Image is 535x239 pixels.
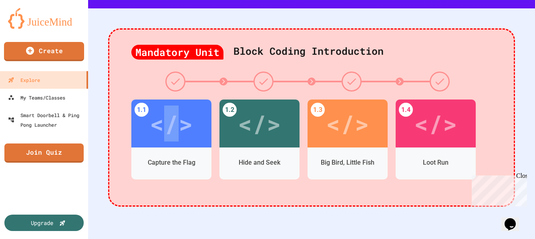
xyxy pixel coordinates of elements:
[131,36,492,60] div: Block Coding Introduction
[8,110,85,129] div: Smart Doorbell & Ping Pong Launcher
[8,8,80,29] img: logo-orange.svg
[8,93,65,102] div: My Teams/Classes
[239,158,280,167] div: Hide and Seek
[131,45,223,60] div: Mandatory Unit
[469,172,527,206] iframe: chat widget
[223,103,237,117] div: 1.2
[423,158,449,167] div: Loot Run
[150,106,193,141] div: </>
[501,207,527,231] iframe: chat widget
[135,103,149,117] div: 1.1
[31,219,53,227] div: Upgrade
[414,106,457,141] div: </>
[4,143,84,163] a: Join Quiz
[238,106,281,141] div: </>
[321,158,374,167] div: Big Bird, Little Fish
[311,103,325,117] div: 1.3
[326,106,369,141] div: </>
[8,75,40,85] div: Explore
[3,3,55,51] div: Chat with us now!Close
[148,158,195,167] div: Capture the Flag
[4,42,84,61] a: Create
[399,103,413,117] div: 1.4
